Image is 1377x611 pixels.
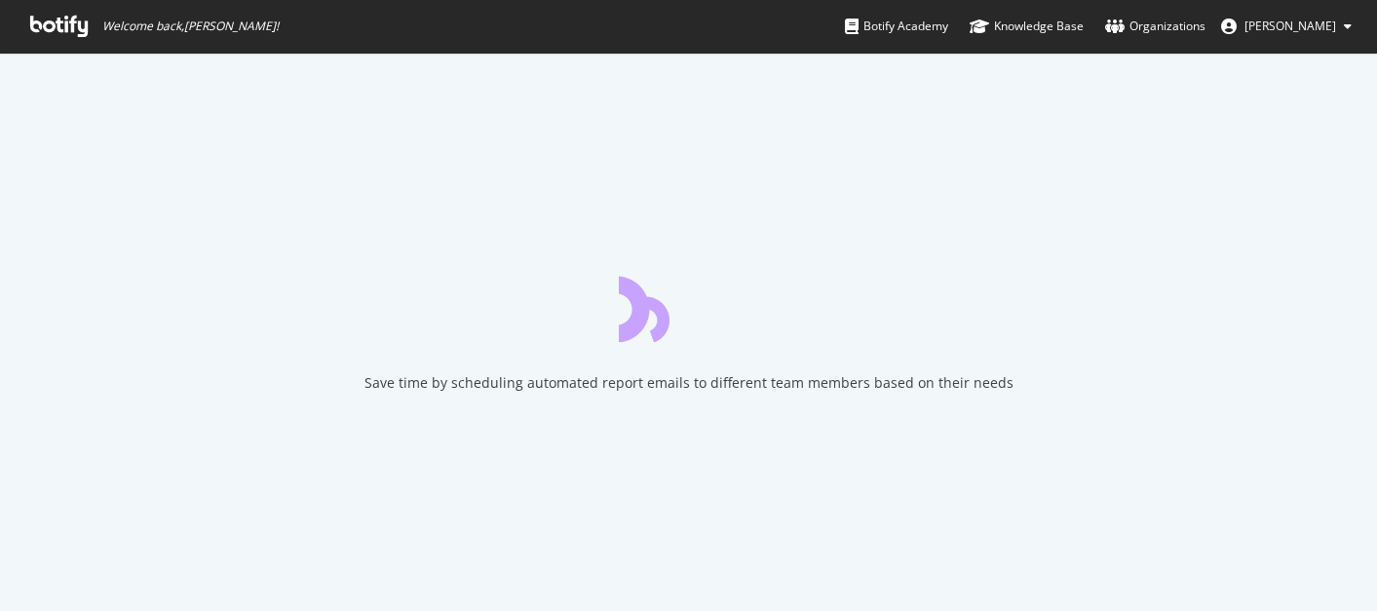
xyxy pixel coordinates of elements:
div: animation [619,272,759,342]
span: Welcome back, [PERSON_NAME] ! [102,19,279,34]
div: Knowledge Base [970,17,1084,36]
div: Botify Academy [845,17,948,36]
button: [PERSON_NAME] [1205,11,1367,42]
div: Organizations [1105,17,1205,36]
span: Abhijeet Bhosale [1244,18,1336,34]
div: Save time by scheduling automated report emails to different team members based on their needs [364,373,1014,393]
